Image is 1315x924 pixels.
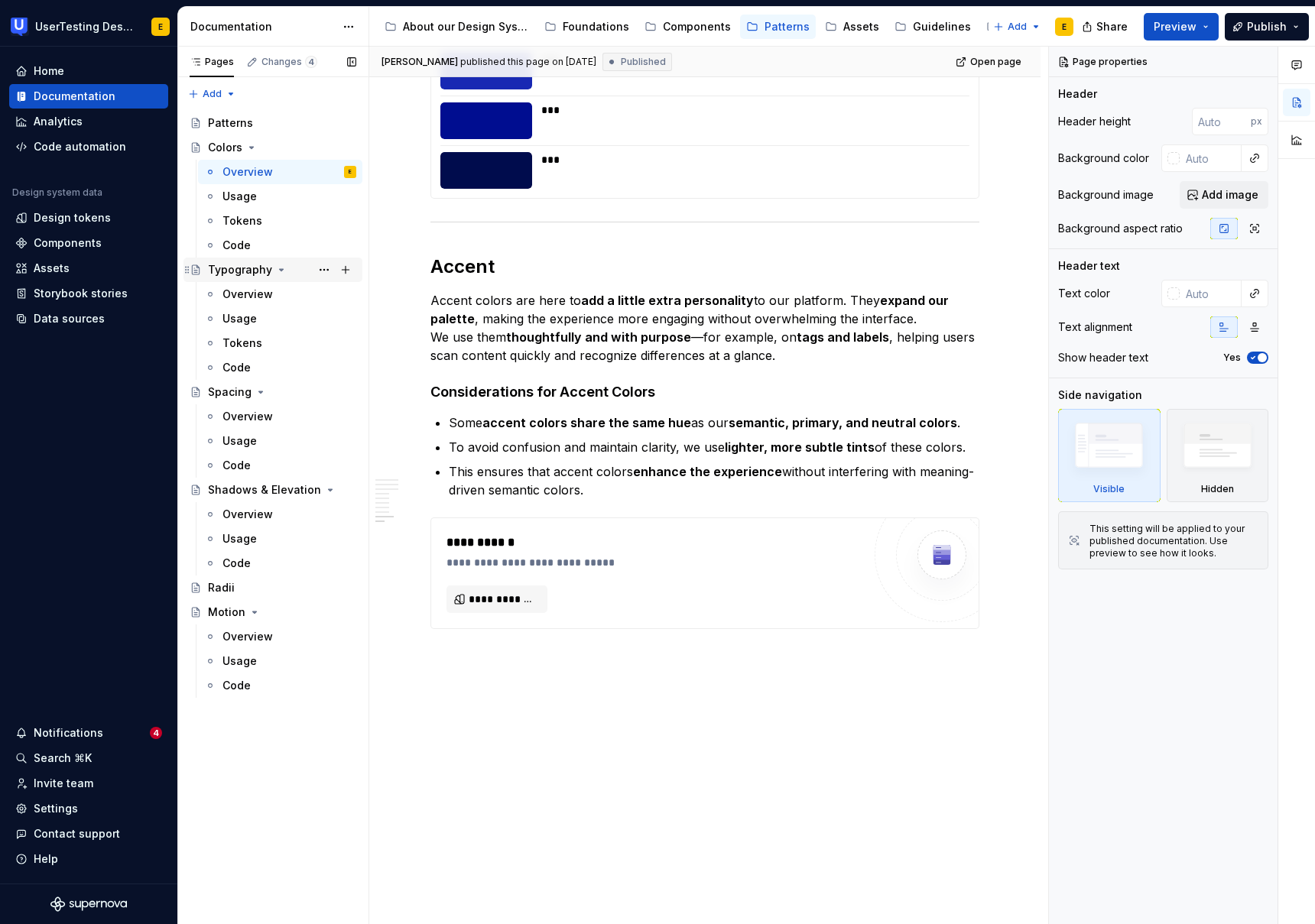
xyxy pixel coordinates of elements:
div: Header height [1058,114,1131,129]
div: Header text [1058,258,1120,274]
a: OverviewE [198,160,362,184]
a: Documentation [9,84,168,109]
div: Motion [208,605,245,620]
h2: Accent [430,255,979,279]
div: Overview [222,164,273,180]
span: Add [1008,21,1027,33]
strong: lighter, more subtle tints [725,439,875,455]
a: Usage [198,649,362,673]
a: Usage [198,306,362,331]
a: Usage [198,184,362,209]
div: Notifications [34,725,103,741]
div: Overview [222,629,273,644]
span: [PERSON_NAME] [382,56,458,68]
a: Code [198,551,362,575]
button: Publish [1225,13,1309,41]
a: Analytics [9,109,168,134]
a: Code [198,233,362,258]
strong: semantic, primary, and neutral colors [729,415,957,430]
div: Foundations [563,19,629,34]
a: Overview [198,624,362,649]
span: 4 [150,727,162,739]
div: Code [222,238,251,253]
img: 41adf70f-fc1c-4662-8e2d-d2ab9c673b1b.png [11,18,29,36]
label: Yes [1223,352,1241,364]
a: Components [9,231,168,255]
a: Code [198,673,362,698]
a: Code [198,453,362,478]
a: Foundations [538,15,635,39]
a: Components [638,15,737,39]
button: Add [183,83,241,105]
input: Auto [1180,144,1242,172]
button: Add image [1180,181,1268,209]
div: Settings [34,801,78,816]
a: Assets [9,256,168,280]
div: Storybook stories [34,286,128,301]
div: Code [222,556,251,571]
a: Assets [819,15,885,39]
a: About our Design System [378,15,535,39]
a: Motion [183,600,362,624]
strong: add a little extra personality [581,293,754,308]
input: Auto [1192,108,1251,135]
div: E [158,21,163,33]
a: Usage [198,527,362,551]
div: About our Design System [403,19,529,34]
div: Text alignment [1058,319,1132,335]
p: Accent colors are here to to our platform. They , making the experience more engaging without ove... [430,291,979,365]
div: Radii [208,580,235,595]
div: Typography [208,262,272,277]
a: Tokens [198,209,362,233]
div: Background color [1058,151,1149,166]
div: Contact support [34,826,120,841]
div: Code automation [34,139,126,154]
span: Published [621,56,666,68]
div: Visible [1058,409,1161,502]
span: Open page [970,56,1021,68]
a: Home [9,59,168,83]
a: Settings [9,796,168,821]
svg: Supernova Logo [50,896,127,912]
a: Usage [198,429,362,453]
a: Code automation [9,135,168,159]
div: Header [1058,86,1097,102]
a: Storybook stories [9,281,168,306]
a: Design tokens [9,206,168,230]
div: Spacing [208,384,252,400]
div: Usage [222,189,257,204]
a: Typography [183,258,362,282]
div: Assets [34,261,70,276]
a: Tokens [198,331,362,355]
strong: tags and labels [797,329,889,345]
div: Documentation [190,19,335,34]
a: Open page [951,51,1028,73]
a: Overview [198,404,362,429]
div: Data sources [34,311,105,326]
div: Overview [222,409,273,424]
div: Side navigation [1058,387,1142,403]
a: Patterns [183,111,362,135]
div: Tokens [222,336,262,351]
div: This setting will be applied to your published documentation. Use preview to see how it looks. [1089,523,1258,559]
a: Invite team [9,771,168,796]
div: Design system data [12,186,102,199]
div: Shadows & Elevation [208,482,321,498]
div: Help [34,851,58,867]
div: Page tree [378,11,985,42]
div: Usage [222,653,257,669]
span: 4 [305,56,317,68]
div: Hidden [1167,409,1269,502]
input: Auto [1180,280,1242,307]
div: Overview [222,507,273,522]
div: Overview [222,287,273,302]
a: Colors [183,135,362,160]
button: Notifications4 [9,721,168,745]
div: Changes [261,56,317,68]
div: Background image [1058,187,1154,203]
a: Overview [198,282,362,306]
p: Some as our . [449,413,979,432]
div: Guidelines [913,19,971,34]
div: Assets [843,19,879,34]
div: Code [222,678,251,693]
